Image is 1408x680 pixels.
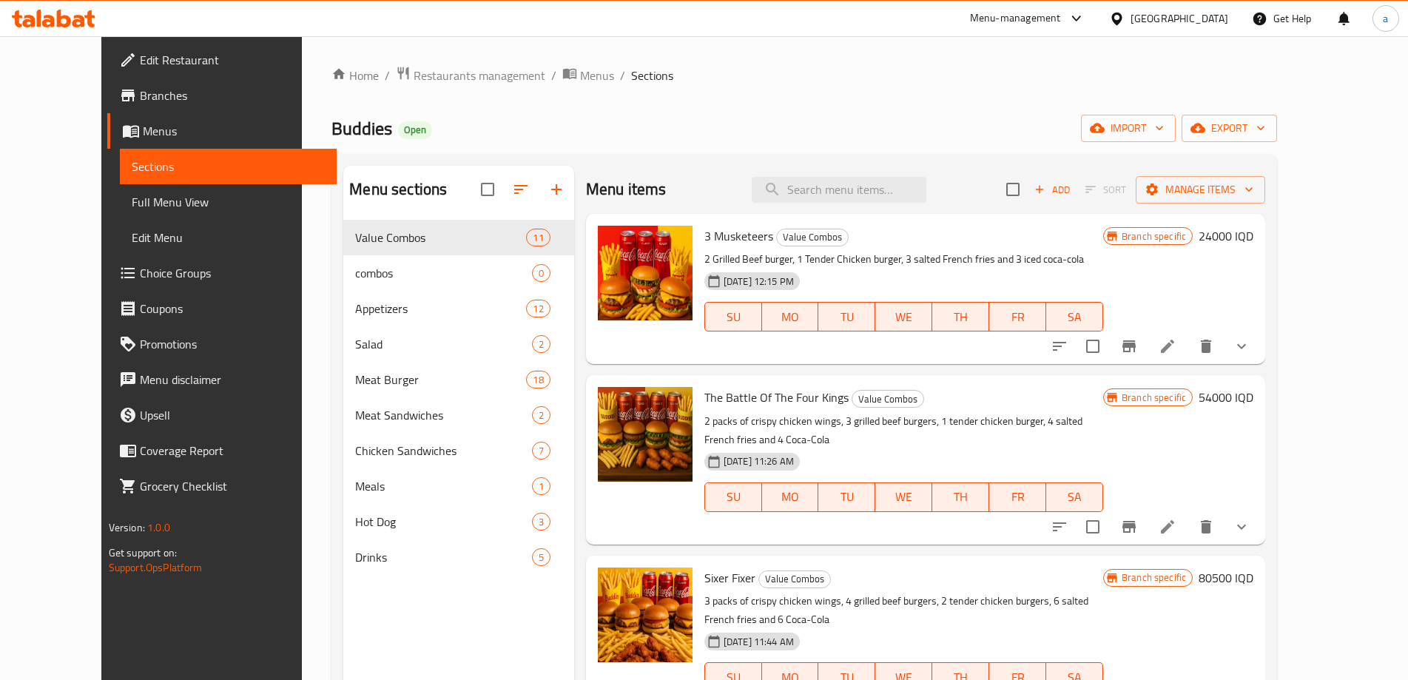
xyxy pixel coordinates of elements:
button: FR [989,302,1046,331]
a: Edit menu item [1159,337,1176,355]
button: show more [1224,509,1259,545]
p: 2 packs of crispy chicken wings, 3 grilled beef burgers, 1 tender chicken burger, 4 salted French... [704,412,1103,449]
span: 1 [533,479,550,494]
a: Menus [107,113,337,149]
button: SU [704,302,762,331]
div: items [532,548,550,566]
div: Meat Sandwiches [355,406,531,424]
button: SA [1046,482,1103,512]
span: SA [1052,486,1097,508]
span: Drinks [355,548,531,566]
img: 3 Musketeers [598,226,693,320]
span: 2 [533,408,550,423]
button: FR [989,482,1046,512]
h2: Menu sections [349,178,447,201]
button: TH [932,302,989,331]
span: SU [711,486,756,508]
span: [DATE] 11:26 AM [718,454,800,468]
span: Chicken Sandwiches [355,442,531,459]
button: sort-choices [1042,329,1077,364]
span: SU [711,306,756,328]
button: WE [875,482,932,512]
div: Value Combos [776,229,849,246]
div: items [532,406,550,424]
div: Open [398,121,432,139]
button: Manage items [1136,176,1265,203]
span: 11 [527,231,549,245]
div: Meals1 [343,468,573,504]
span: Select section [997,174,1028,205]
button: TH [932,482,989,512]
span: WE [881,306,926,328]
div: items [532,513,550,531]
div: items [532,335,550,353]
span: Meals [355,477,531,495]
div: items [532,264,550,282]
span: Coupons [140,300,325,317]
span: Branch specific [1116,570,1192,585]
button: Branch-specific-item [1111,329,1147,364]
p: 3 packs of crispy chicken wings, 4 grilled beef burgers, 2 tender chicken burgers, 6 salted Frenc... [704,592,1103,629]
div: Meat Sandwiches2 [343,397,573,433]
span: Get support on: [109,543,177,562]
span: Value Combos [355,229,526,246]
span: TH [938,306,983,328]
div: Value Combos [758,570,831,588]
h2: Menu items [586,178,667,201]
div: Value Combos11 [343,220,573,255]
span: Open [398,124,432,136]
span: Upsell [140,406,325,424]
a: Edit Menu [120,220,337,255]
button: import [1081,115,1176,142]
a: Restaurants management [396,66,545,85]
button: sort-choices [1042,509,1077,545]
li: / [620,67,625,84]
span: 0 [533,266,550,280]
span: Sections [631,67,673,84]
div: Drinks5 [343,539,573,575]
a: Sections [120,149,337,184]
span: Coverage Report [140,442,325,459]
span: Add item [1028,178,1076,201]
span: Meat Burger [355,371,526,388]
a: Support.OpsPlatform [109,558,203,577]
a: Upsell [107,397,337,433]
span: Select to update [1077,331,1108,362]
div: Hot Dog [355,513,531,531]
button: TU [818,302,875,331]
span: Branches [140,87,325,104]
a: Home [331,67,379,84]
span: MO [768,486,813,508]
span: a [1383,10,1388,27]
span: combos [355,264,531,282]
div: Salad [355,335,531,353]
img: Sixer Fixer [598,568,693,662]
span: The Battle Of The Four Kings [704,386,849,408]
span: Select section first [1076,178,1136,201]
a: Menus [562,66,614,85]
span: SA [1052,306,1097,328]
span: Promotions [140,335,325,353]
span: Buddies [331,112,392,145]
a: Edit menu item [1159,518,1176,536]
button: TU [818,482,875,512]
svg: Show Choices [1233,518,1250,536]
span: Menu disclaimer [140,371,325,388]
div: items [532,477,550,495]
div: items [526,300,550,317]
button: SA [1046,302,1103,331]
div: items [526,229,550,246]
p: 2 Grilled Beef burger, 1 Tender Chicken burger, 3 salted French fries and 3 iced coca-cola [704,250,1103,269]
span: TH [938,486,983,508]
span: Value Combos [777,229,848,246]
div: Hot Dog3 [343,504,573,539]
h6: 54000 IQD [1199,387,1253,408]
a: Edit Restaurant [107,42,337,78]
div: items [532,442,550,459]
span: Select all sections [472,174,503,205]
div: Meat Burger18 [343,362,573,397]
